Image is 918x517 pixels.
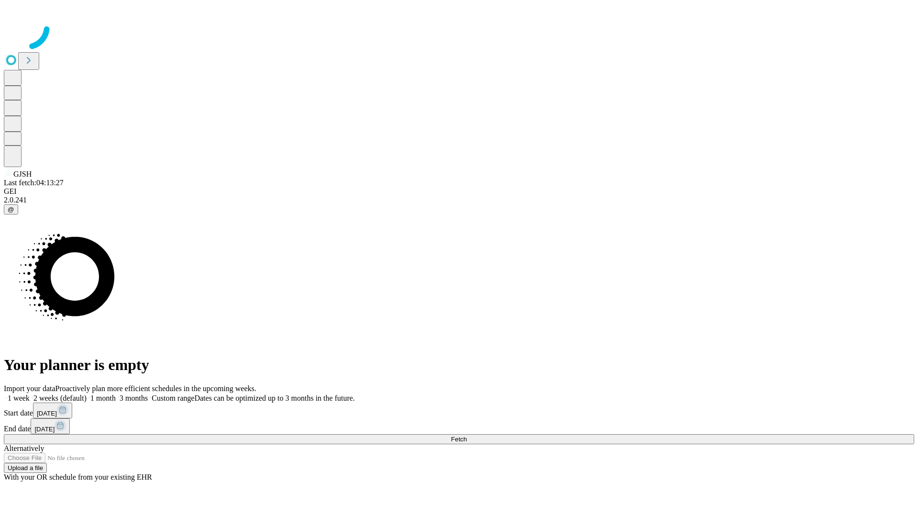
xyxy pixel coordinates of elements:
[4,444,44,452] span: Alternatively
[4,179,64,187] span: Last fetch: 04:13:27
[33,403,72,418] button: [DATE]
[55,384,256,393] span: Proactively plan more efficient schedules in the upcoming weeks.
[152,394,194,402] span: Custom range
[120,394,148,402] span: 3 months
[4,463,47,473] button: Upload a file
[8,206,14,213] span: @
[4,196,914,204] div: 2.0.241
[4,356,914,374] h1: Your planner is empty
[195,394,355,402] span: Dates can be optimized up to 3 months in the future.
[33,394,87,402] span: 2 weeks (default)
[37,410,57,417] span: [DATE]
[4,418,914,434] div: End date
[4,403,914,418] div: Start date
[8,394,30,402] span: 1 week
[34,426,55,433] span: [DATE]
[4,434,914,444] button: Fetch
[4,473,152,481] span: With your OR schedule from your existing EHR
[31,418,70,434] button: [DATE]
[4,384,55,393] span: Import your data
[13,170,32,178] span: GJSH
[90,394,116,402] span: 1 month
[4,187,914,196] div: GEI
[4,204,18,214] button: @
[451,436,467,443] span: Fetch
